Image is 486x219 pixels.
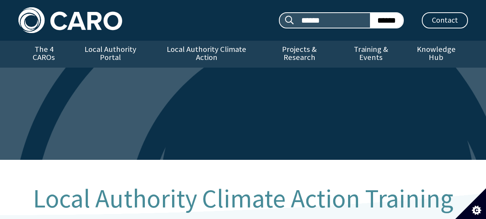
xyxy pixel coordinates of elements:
[261,41,337,68] a: Projects & Research
[337,41,405,68] a: Training & Events
[455,188,486,219] button: Set cookie preferences
[152,41,261,68] a: Local Authority Climate Action
[405,41,468,68] a: Knowledge Hub
[18,184,468,213] h1: Local Authority Climate Action Training
[18,41,70,68] a: The 4 CAROs
[18,7,122,33] img: Caro logo
[70,41,152,68] a: Local Authority Portal
[422,12,468,28] a: Contact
